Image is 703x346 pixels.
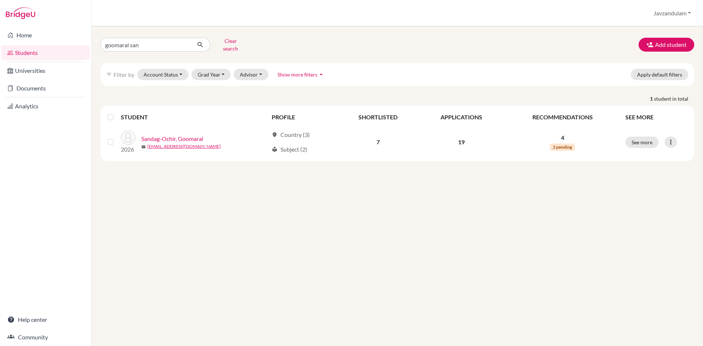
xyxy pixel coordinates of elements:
th: PROFILE [267,108,338,126]
button: Advisor [234,69,268,80]
i: arrow_drop_up [317,71,325,78]
span: Show more filters [278,71,317,78]
button: Javzandulam [650,6,694,20]
p: 4 [509,133,617,142]
a: Analytics [1,99,90,114]
button: Grad Year [191,69,231,80]
div: Country (3) [272,130,310,139]
th: SHORTLISTED [338,108,419,126]
a: Universities [1,63,90,78]
td: 7 [338,126,419,158]
button: Add student [639,38,694,52]
strong: 1 [650,95,654,103]
button: Account Status [137,69,189,80]
a: Documents [1,81,90,96]
a: Home [1,28,90,42]
img: Bridge-U [6,7,35,19]
i: filter_list [106,71,112,77]
span: 2 pending [550,144,575,151]
p: 2026 [121,145,135,154]
button: Show more filtersarrow_drop_up [271,69,331,80]
div: Subject (2) [272,145,307,154]
span: Filter by [114,71,134,78]
span: mail [141,145,146,149]
button: See more [625,137,659,148]
span: location_on [272,132,278,138]
button: Clear search [210,35,251,54]
img: Sandag-Ochir, Goomaral [121,130,135,145]
button: Apply default filters [631,69,688,80]
th: STUDENT [121,108,267,126]
span: student in total [654,95,694,103]
th: SEE MORE [621,108,691,126]
a: Help center [1,312,90,327]
td: 19 [419,126,504,158]
span: local_library [272,146,278,152]
th: APPLICATIONS [419,108,504,126]
th: RECOMMENDATIONS [504,108,621,126]
a: Students [1,45,90,60]
a: Sandag-Ochir, Goomaral [141,134,203,143]
input: Find student by name... [100,38,191,52]
a: Community [1,330,90,345]
a: [EMAIL_ADDRESS][DOMAIN_NAME] [147,143,221,150]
